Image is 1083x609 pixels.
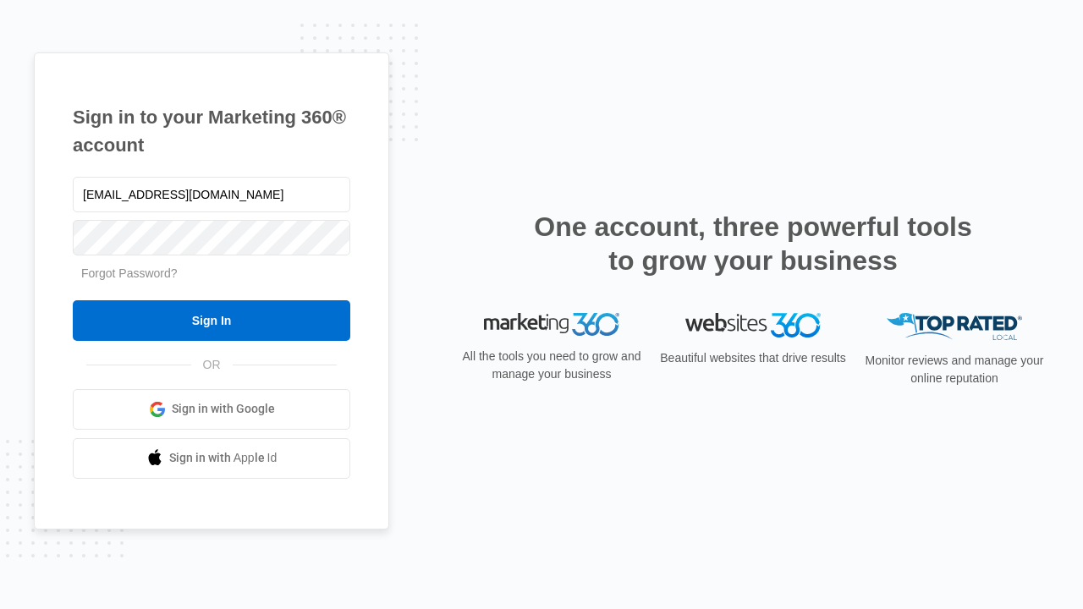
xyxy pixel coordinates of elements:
[484,313,619,337] img: Marketing 360
[73,389,350,430] a: Sign in with Google
[73,103,350,159] h1: Sign in to your Marketing 360® account
[529,210,977,277] h2: One account, three powerful tools to grow your business
[169,449,278,467] span: Sign in with Apple Id
[73,300,350,341] input: Sign In
[658,349,848,367] p: Beautiful websites that drive results
[685,313,821,337] img: Websites 360
[73,438,350,479] a: Sign in with Apple Id
[73,177,350,212] input: Email
[81,266,178,280] a: Forgot Password?
[860,352,1049,387] p: Monitor reviews and manage your online reputation
[887,313,1022,341] img: Top Rated Local
[457,348,646,383] p: All the tools you need to grow and manage your business
[191,356,233,374] span: OR
[172,400,275,418] span: Sign in with Google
